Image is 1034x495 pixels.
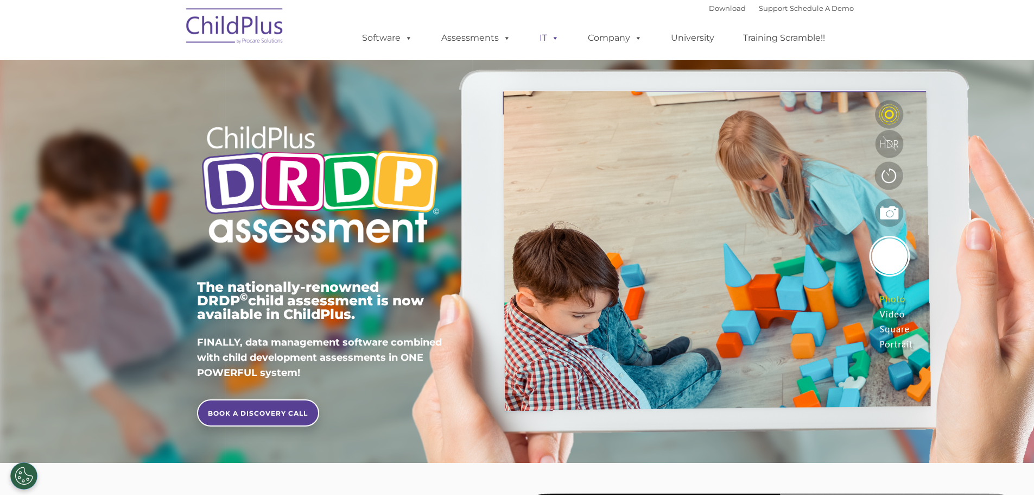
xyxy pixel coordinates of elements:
a: Download [709,4,746,12]
img: ChildPlus by Procare Solutions [181,1,289,55]
span: The nationally-renowned DRDP child assessment is now available in ChildPlus. [197,279,424,322]
a: Assessments [430,27,522,49]
a: IT [529,27,570,49]
font: | [709,4,854,12]
img: Copyright - DRDP Logo Light [197,111,443,261]
a: Software [351,27,423,49]
a: Training Scramble!! [732,27,836,49]
a: BOOK A DISCOVERY CALL [197,399,319,427]
a: University [660,27,725,49]
button: Cookies Settings [10,462,37,490]
a: Company [577,27,653,49]
a: Schedule A Demo [790,4,854,12]
sup: © [240,291,248,303]
a: Support [759,4,788,12]
span: FINALLY, data management software combined with child development assessments in ONE POWERFUL sys... [197,336,442,379]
